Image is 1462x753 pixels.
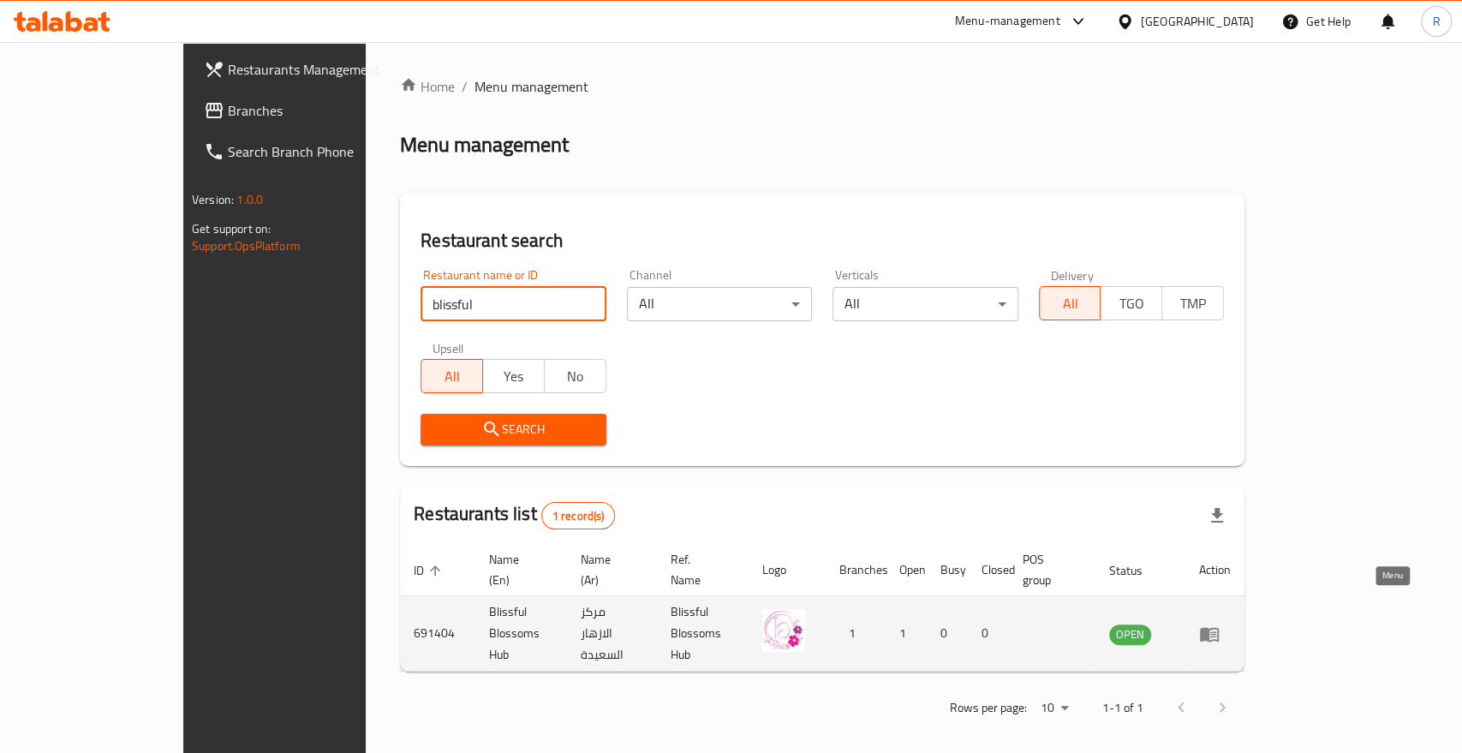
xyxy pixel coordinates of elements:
span: Status [1109,560,1165,581]
button: All [421,359,483,393]
button: Search [421,414,606,445]
span: All [428,364,476,389]
span: TMP [1169,291,1217,316]
div: [GEOGRAPHIC_DATA] [1141,12,1254,31]
td: 1 [886,596,927,672]
td: 0 [927,596,968,672]
span: No [552,364,600,389]
h2: Restaurant search [421,228,1224,254]
span: Name (En) [489,549,546,590]
td: 0 [968,596,1009,672]
span: Menu management [474,76,588,97]
td: Blissful Blossoms Hub [475,596,566,672]
button: No [544,359,606,393]
th: Action [1185,544,1244,596]
label: Upsell [433,342,464,354]
span: Branches [228,100,414,121]
span: Version: [192,188,234,211]
p: 1-1 of 1 [1102,697,1143,719]
p: Rows per page: [950,697,1027,719]
span: 1 record(s) [542,508,615,524]
button: Yes [482,359,545,393]
div: All [832,287,1017,321]
span: Name (Ar) [581,549,637,590]
a: Restaurants Management [190,49,427,90]
th: Closed [968,544,1009,596]
span: Search Branch Phone [228,141,414,162]
span: R [1432,12,1440,31]
img: Blissful Blossoms Hub [762,609,805,652]
label: Delivery [1051,269,1094,281]
h2: Restaurants list [414,501,615,529]
a: Search Branch Phone [190,131,427,172]
span: Restaurants Management [228,59,414,80]
th: Branches [826,544,886,596]
table: enhanced table [400,544,1244,672]
button: All [1039,286,1101,320]
span: Search [434,419,592,440]
div: OPEN [1109,625,1151,645]
th: Open [886,544,927,596]
input: Search for restaurant name or ID.. [421,287,606,321]
span: OPEN [1109,625,1151,644]
span: Get support on: [192,218,271,240]
li: / [462,76,468,97]
span: Yes [490,364,538,389]
a: Home [400,76,455,97]
span: Ref. Name [671,549,727,590]
a: Support.OpsPlatform [192,235,301,257]
div: Rows per page: [1034,696,1075,721]
nav: breadcrumb [400,76,1244,97]
div: Menu-management [955,11,1060,32]
h2: Menu management [400,131,569,158]
div: Export file [1196,495,1238,536]
span: 1.0.0 [236,188,263,211]
th: Logo [749,544,826,596]
td: 691404 [400,596,475,672]
th: Busy [927,544,968,596]
span: TGO [1107,291,1155,316]
span: POS group [1023,549,1075,590]
button: TGO [1100,286,1162,320]
button: TMP [1161,286,1224,320]
td: Blissful Blossoms Hub [657,596,748,672]
div: Total records count [541,502,616,529]
a: Branches [190,90,427,131]
span: All [1047,291,1095,316]
div: All [627,287,812,321]
span: ID [414,560,446,581]
td: مركز الازهار السعيدة [567,596,658,672]
td: 1 [826,596,886,672]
